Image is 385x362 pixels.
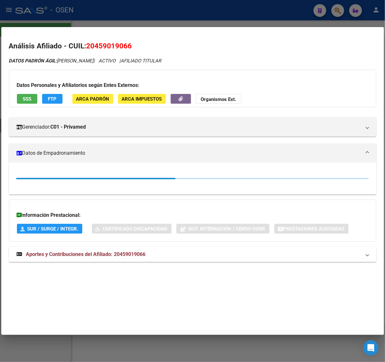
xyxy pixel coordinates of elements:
[23,96,31,102] span: SSS
[201,96,236,102] strong: Organismos Ext.
[72,94,113,104] button: ARCA Padrón
[17,224,82,234] button: SUR / SURGE / INTEGR.
[92,224,172,234] button: Certificado Discapacidad
[9,247,376,262] mat-expansion-panel-header: Aportes y Contribuciones del Afiliado: 20459019066
[122,96,162,102] span: ARCA Impuestos
[274,224,349,234] button: Prestaciones Auditadas
[27,226,78,232] span: SUR / SURGE / INTEGR.
[9,117,376,137] mat-expansion-panel-header: Gerenciador:C01 - Privamed
[26,251,146,257] span: Aportes y Contribuciones del Afiliado: 20459019066
[86,42,132,50] span: 20459019066
[17,123,361,131] mat-panel-title: Gerenciador:
[17,94,37,104] button: SSS
[51,123,86,131] strong: C01 - Privamed
[42,94,63,104] button: FTP
[48,96,56,102] span: FTP
[284,226,345,232] span: Prestaciones Auditadas
[196,94,241,104] button: Organismos Ext.
[9,58,57,64] strong: DATOS PADRÓN ÁGIL:
[9,58,161,64] i: | ACTIVO |
[9,58,94,64] span: [PERSON_NAME]
[17,149,361,157] mat-panel-title: Datos de Empadronamiento
[9,163,376,195] div: Datos de Empadronamiento
[9,41,376,52] h2: Análisis Afiliado - CUIL:
[189,226,266,232] span: Not. Internacion / Censo Hosp.
[9,144,376,163] mat-expansion-panel-header: Datos de Empadronamiento
[17,82,368,89] h3: Datos Personales y Afiliatorios según Entes Externos:
[121,58,161,64] span: AFILIADO TITULAR
[118,94,166,104] button: ARCA Impuestos
[103,226,168,232] span: Certificado Discapacidad
[17,211,368,219] h3: Información Prestacional:
[176,224,270,234] button: Not. Internacion / Censo Hosp.
[363,340,379,356] div: Open Intercom Messenger
[76,96,109,102] span: ARCA Padrón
